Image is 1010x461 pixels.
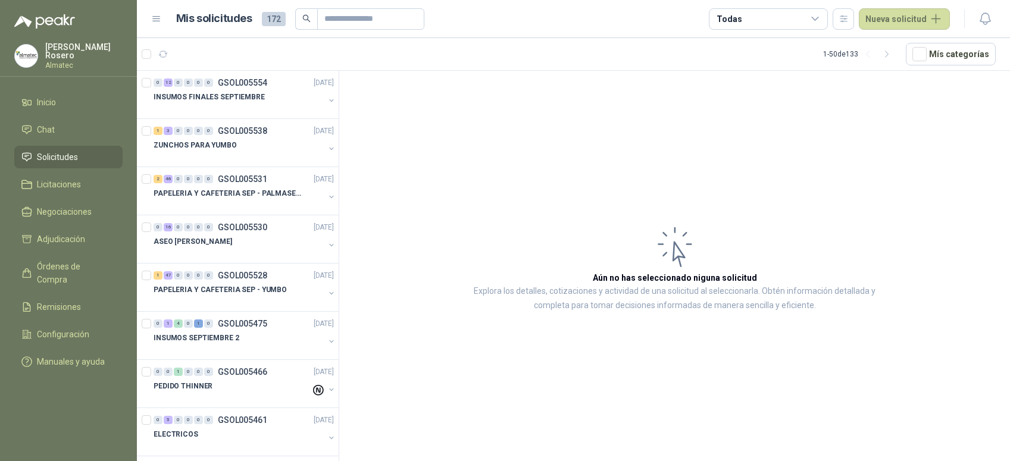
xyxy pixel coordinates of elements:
[154,416,162,424] div: 0
[45,62,123,69] p: Almatec
[593,271,757,284] h3: Aún no has seleccionado niguna solicitud
[204,368,213,376] div: 0
[14,323,123,346] a: Configuración
[164,271,173,280] div: 47
[154,92,265,103] p: INSUMOS FINALES SEPTIEMBRE
[218,223,267,231] p: GSOL005530
[859,8,950,30] button: Nueva solicitud
[154,316,336,355] a: 0 1 4 0 1 0 GSOL005475[DATE] INSUMOS SEPTIEMBRE 2
[174,319,183,328] div: 4
[314,126,334,137] p: [DATE]
[154,284,287,296] p: PAPELERIA Y CAFETERIA SEP - YUMBO
[314,77,334,89] p: [DATE]
[184,79,193,87] div: 0
[37,205,92,218] span: Negociaciones
[314,415,334,426] p: [DATE]
[154,333,239,344] p: INSUMOS SEPTIEMBRE 2
[14,255,123,291] a: Órdenes de Compra
[14,350,123,373] a: Manuales y ayuda
[204,416,213,424] div: 0
[218,319,267,328] p: GSOL005475
[154,124,336,162] a: 1 3 0 0 0 0 GSOL005538[DATE] ZUNCHOS PARA YUMBO
[37,328,89,341] span: Configuración
[154,429,198,440] p: ELECTRICOS
[314,222,334,233] p: [DATE]
[154,365,336,403] a: 0 0 1 0 0 0 GSOL005466[DATE] PEDIDO THINNER
[154,76,336,114] a: 0 12 0 0 0 0 GSOL005554[DATE] INSUMOS FINALES SEPTIEMBRE
[154,236,232,247] p: ASEO [PERSON_NAME]
[194,319,203,328] div: 1
[314,366,334,378] p: [DATE]
[37,123,55,136] span: Chat
[458,284,891,313] p: Explora los detalles, cotizaciones y actividad de una solicitud al seleccionarla. Obtén informaci...
[154,220,336,258] a: 0 16 0 0 0 0 GSOL005530[DATE] ASEO [PERSON_NAME]
[154,140,237,151] p: ZUNCHOS PARA YUMBO
[154,172,336,210] a: 2 46 0 0 0 0 GSOL005531[DATE] PAPELERIA Y CAFETERIA SEP - PALMASECA
[14,118,123,141] a: Chat
[218,368,267,376] p: GSOL005466
[154,319,162,328] div: 0
[37,96,56,109] span: Inicio
[204,175,213,183] div: 0
[154,413,336,451] a: 0 5 0 0 0 0 GSOL005461[DATE] ELECTRICOS
[164,175,173,183] div: 46
[218,127,267,135] p: GSOL005538
[906,43,996,65] button: Mís categorías
[184,368,193,376] div: 0
[154,188,302,199] p: PAPELERIA Y CAFETERIA SEP - PALMASECA
[176,10,252,27] h1: Mis solicitudes
[174,271,183,280] div: 0
[154,268,336,306] a: 1 47 0 0 0 0 GSOL005528[DATE] PAPELERIA Y CAFETERIA SEP - YUMBO
[154,381,212,392] p: PEDIDO THINNER
[204,223,213,231] div: 0
[314,270,334,281] p: [DATE]
[184,223,193,231] div: 0
[37,300,81,313] span: Remisiones
[218,271,267,280] p: GSOL005528
[14,228,123,250] a: Adjudicación
[204,127,213,135] div: 0
[164,223,173,231] div: 16
[184,271,193,280] div: 0
[164,79,173,87] div: 12
[164,127,173,135] div: 3
[154,127,162,135] div: 1
[194,79,203,87] div: 0
[194,368,203,376] div: 0
[14,173,123,196] a: Licitaciones
[37,355,105,368] span: Manuales y ayuda
[164,319,173,328] div: 1
[204,271,213,280] div: 0
[194,416,203,424] div: 0
[174,223,183,231] div: 0
[717,12,742,26] div: Todas
[204,319,213,328] div: 0
[174,127,183,135] div: 0
[194,223,203,231] div: 0
[37,150,78,164] span: Solicitudes
[15,45,37,67] img: Company Logo
[154,79,162,87] div: 0
[154,368,162,376] div: 0
[184,319,193,328] div: 0
[218,79,267,87] p: GSOL005554
[218,175,267,183] p: GSOL005531
[204,79,213,87] div: 0
[194,175,203,183] div: 0
[314,318,334,330] p: [DATE]
[174,416,183,424] div: 0
[262,12,286,26] span: 172
[164,416,173,424] div: 5
[154,175,162,183] div: 2
[154,271,162,280] div: 1
[184,127,193,135] div: 0
[194,127,203,135] div: 0
[154,223,162,231] div: 0
[14,200,123,223] a: Negociaciones
[45,43,123,59] p: [PERSON_NAME] Rosero
[823,45,896,64] div: 1 - 50 de 133
[164,368,173,376] div: 0
[174,175,183,183] div: 0
[37,260,111,286] span: Órdenes de Compra
[14,296,123,318] a: Remisiones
